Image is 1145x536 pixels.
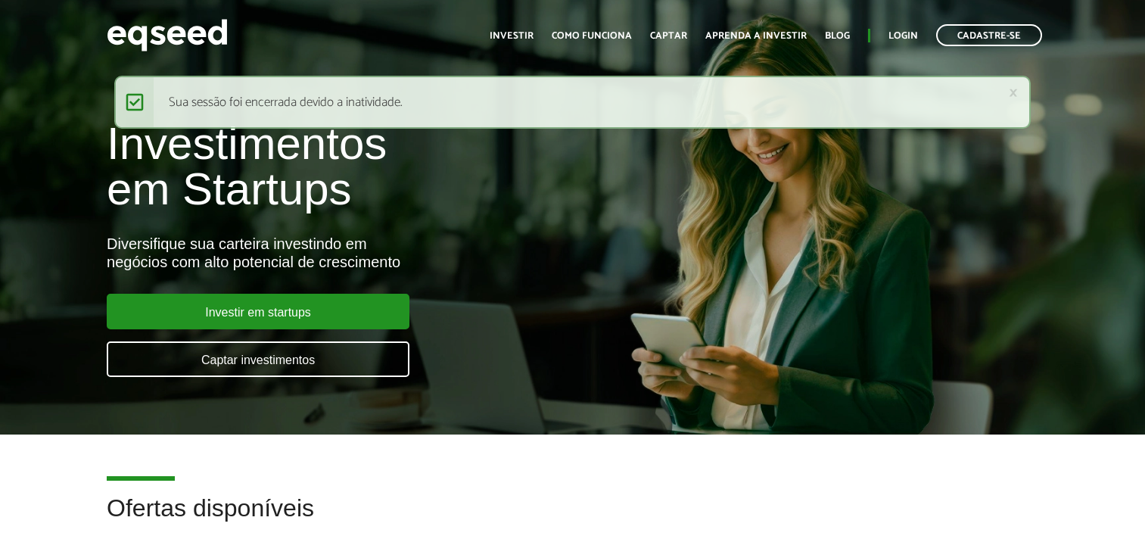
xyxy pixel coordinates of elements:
[107,294,409,329] a: Investir em startups
[1009,85,1018,101] a: ×
[705,31,807,41] a: Aprenda a investir
[552,31,632,41] a: Como funciona
[107,121,657,212] h1: Investimentos em Startups
[107,235,657,271] div: Diversifique sua carteira investindo em negócios com alto potencial de crescimento
[888,31,918,41] a: Login
[490,31,534,41] a: Investir
[114,76,1030,129] div: Sua sessão foi encerrada devido a inatividade.
[107,15,228,55] img: EqSeed
[825,31,850,41] a: Blog
[650,31,687,41] a: Captar
[107,341,409,377] a: Captar investimentos
[936,24,1042,46] a: Cadastre-se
